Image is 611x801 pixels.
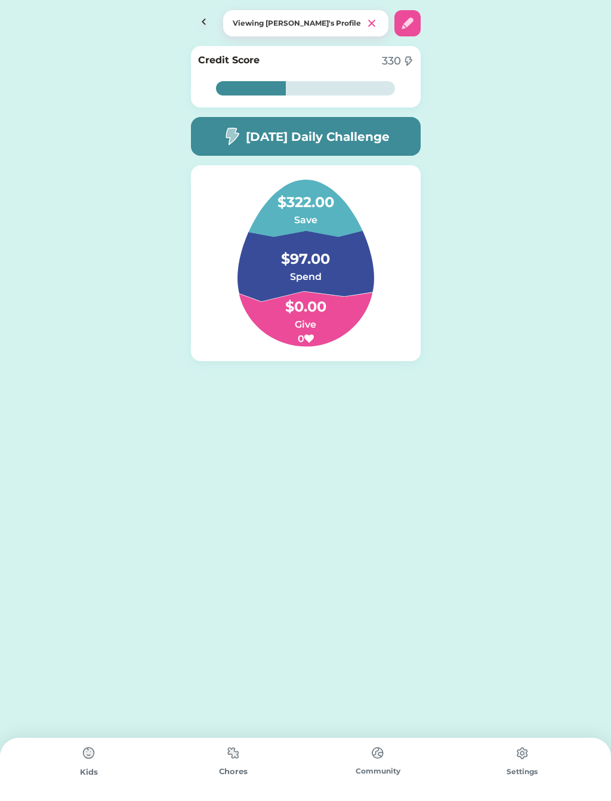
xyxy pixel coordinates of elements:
h4: $0.00 [246,284,365,318]
h6: 0 [246,332,365,346]
img: type%3Dchores%2C%20state%3Ddefault.svg [221,741,245,765]
h6: Give [246,318,365,332]
h6: Spend [246,270,365,284]
div: 330 [382,53,401,69]
img: interface-edit-pencil--change-edit-modify-pencil-write-writing.svg [400,16,415,30]
h4: $322.00 [246,180,365,213]
img: type%3Dchores%2C%20state%3Ddefault.svg [366,741,390,765]
h6: Credit Score [198,53,260,67]
div: 39% [218,81,393,95]
img: Group%201.svg [209,180,403,347]
img: type%3Dchores%2C%20state%3Ddefault.svg [77,741,101,765]
img: image-flash-1--flash-power-connect-charge-electricity-lightning.svg [222,127,241,146]
div: Kids [17,766,161,778]
div: Community [305,766,450,777]
div: Settings [450,766,594,777]
h4: $97.00 [246,236,365,270]
h6: Save [246,213,365,227]
img: Icon%20Button.svg [191,10,217,36]
div: Chores [161,766,305,778]
img: image-flash-1--flash-power-connect-charge-electricity-lightning.svg [403,56,413,66]
h5: [DATE] Daily Challenge [246,128,390,146]
img: type%3Dchores%2C%20state%3Ddefault.svg [510,741,534,765]
div: Viewing [PERSON_NAME]'s Profile [233,18,365,29]
img: clear%201.svg [365,16,379,30]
